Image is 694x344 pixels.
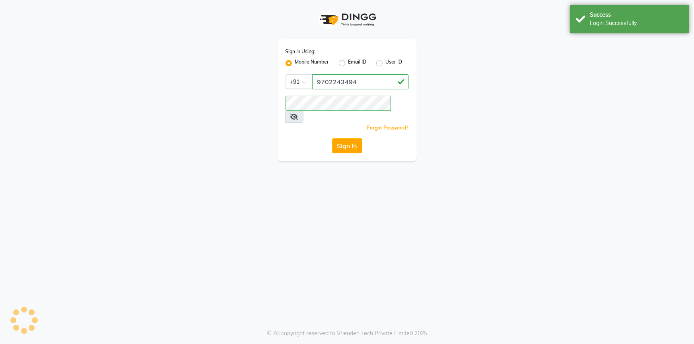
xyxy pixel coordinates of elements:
button: Sign In [332,138,362,153]
input: Username [286,96,391,111]
label: Sign In Using: [286,48,316,55]
input: Username [312,74,409,89]
img: logo1.svg [315,8,379,31]
a: Forgot Password? [367,125,409,131]
div: Success [590,11,683,19]
div: Login Successfully. [590,19,683,27]
label: User ID [386,58,402,68]
label: Mobile Number [295,58,329,68]
label: Email ID [348,58,367,68]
